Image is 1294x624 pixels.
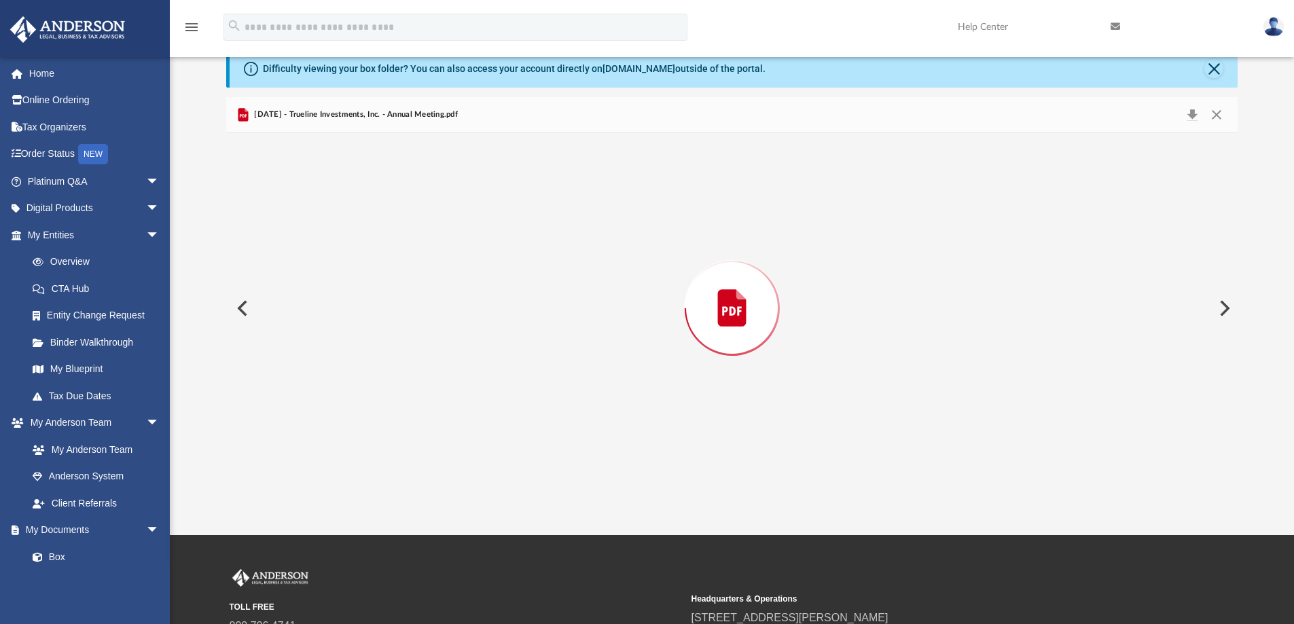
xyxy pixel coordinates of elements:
[251,109,458,121] span: [DATE] - Trueline Investments, Inc. - Annual Meeting.pdf
[78,144,108,164] div: NEW
[10,60,180,87] a: Home
[10,195,180,222] a: Digital Productsarrow_drop_down
[146,517,173,545] span: arrow_drop_down
[146,168,173,196] span: arrow_drop_down
[230,569,311,587] img: Anderson Advisors Platinum Portal
[19,329,180,356] a: Binder Walkthrough
[10,221,180,249] a: My Entitiesarrow_drop_down
[691,612,888,623] a: [STREET_ADDRESS][PERSON_NAME]
[183,19,200,35] i: menu
[1180,105,1204,124] button: Download
[19,382,180,409] a: Tax Due Dates
[10,409,173,437] a: My Anderson Teamarrow_drop_down
[1208,289,1238,327] button: Next File
[10,113,180,141] a: Tax Organizers
[19,356,173,383] a: My Blueprint
[227,18,242,33] i: search
[691,593,1144,605] small: Headquarters & Operations
[226,97,1238,483] div: Preview
[6,16,129,43] img: Anderson Advisors Platinum Portal
[10,87,180,114] a: Online Ordering
[230,601,682,613] small: TOLL FREE
[19,249,180,276] a: Overview
[1204,105,1229,124] button: Close
[263,62,766,76] div: Difficulty viewing your box folder? You can also access your account directly on outside of the p...
[19,463,173,490] a: Anderson System
[146,409,173,437] span: arrow_drop_down
[10,141,180,168] a: Order StatusNEW
[10,168,180,195] a: Platinum Q&Aarrow_drop_down
[10,517,173,544] a: My Documentsarrow_drop_down
[19,490,173,517] a: Client Referrals
[146,195,173,223] span: arrow_drop_down
[226,289,256,327] button: Previous File
[1263,17,1284,37] img: User Pic
[19,275,180,302] a: CTA Hub
[146,221,173,249] span: arrow_drop_down
[19,570,173,598] a: Meeting Minutes
[183,26,200,35] a: menu
[19,543,166,570] a: Box
[603,63,675,74] a: [DOMAIN_NAME]
[1204,59,1223,78] button: Close
[19,302,180,329] a: Entity Change Request
[19,436,166,463] a: My Anderson Team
